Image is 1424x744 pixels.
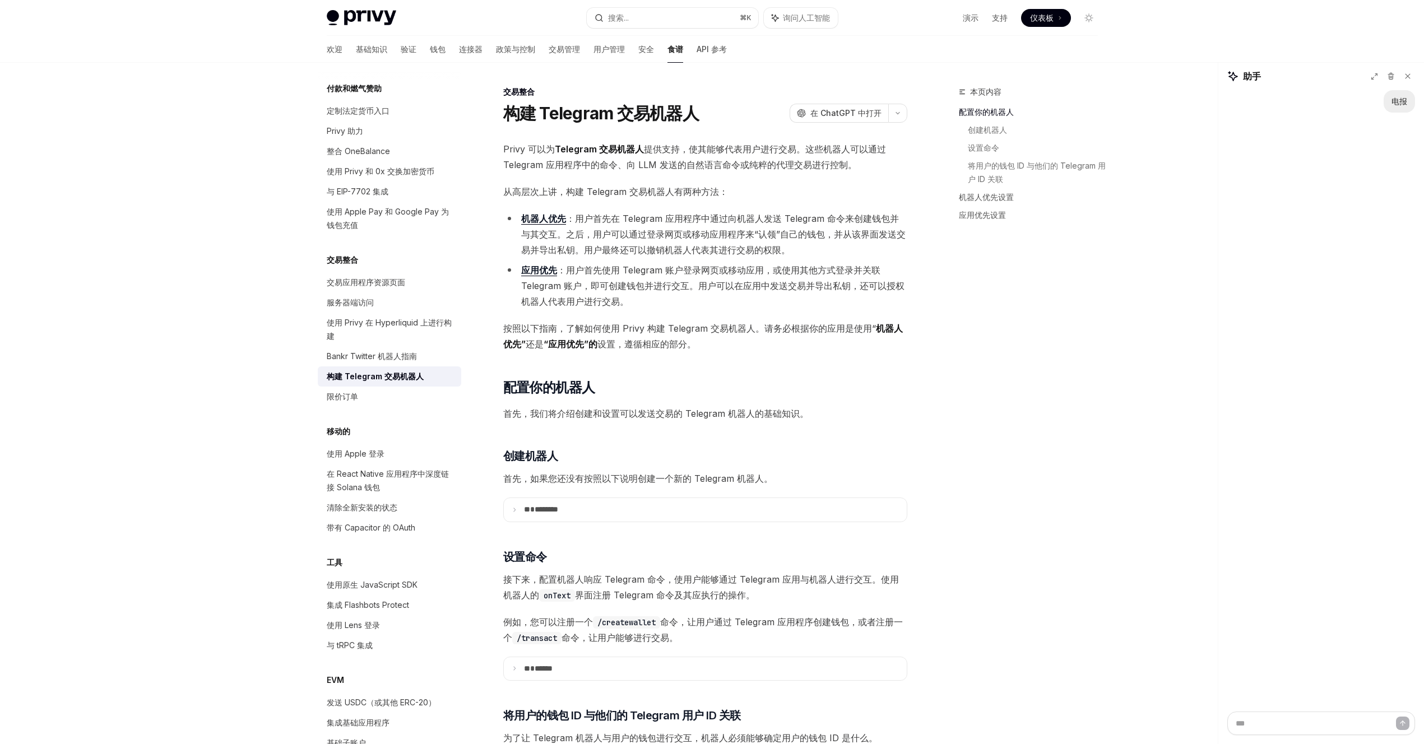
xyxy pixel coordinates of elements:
font: 命令，让用户通过 Telegram 应用程序创建钱包，或者注册一个 [503,616,903,643]
a: 机器人优先 [521,213,566,225]
font: 服务器端访问 [327,297,374,307]
a: 钱包 [430,36,446,63]
font: 交易整合 [503,87,535,96]
a: 演示 [963,12,978,24]
font: 与 tRPC 集成 [327,640,373,650]
font: 安全 [638,44,654,54]
a: 整合 OneBalance [318,141,461,161]
img: 灯光标志 [327,10,396,26]
font: 机器人优先 [521,213,566,224]
code: /transact [512,632,562,644]
font: 演示 [963,13,978,22]
font: 政策与控制 [496,44,535,54]
font: 机器人优先设置 [959,192,1014,202]
font: 交易管理 [549,44,580,54]
a: 食谱 [667,36,683,63]
a: 机器人优先设置 [959,188,1107,206]
font: 基础知识 [356,44,387,54]
font: 还是 [526,338,544,350]
button: 切换暗模式 [1080,9,1098,27]
font: 从高层次上讲，构建 Telegram 交易机器人有两种方法： [503,186,728,197]
font: 使用 Privy 在 Hyperliquid 上进行构建 [327,318,452,341]
font: 接下来，配置机器人响应 Telegram 命令，使用户能够通过 Telegram 应用与机器人进行交互。使用机器人的 [503,574,899,601]
a: Bankr Twitter 机器人指南 [318,346,461,366]
font: 付款和燃气赞助 [327,83,382,93]
a: 与 tRPC 集成 [318,635,461,655]
font: 创建机器人 [968,125,1007,134]
font: 验证 [401,44,416,54]
button: 在 ChatGPT 中打开 [790,104,888,123]
font: 限价订单 [327,392,358,401]
a: 安全 [638,36,654,63]
a: 使用 Privy 和 0x 交换加密货币 [318,161,461,182]
a: 在 React Native 应用程序中深度链接 Solana 钱包 [318,464,461,497]
a: 配置你的机器人 [959,103,1107,121]
font: 配置你的机器人 [503,379,595,396]
a: 交易应用程序资源页面 [318,272,461,292]
font: 欢迎 [327,44,342,54]
font: 设置，遵循相应的部分。 [597,338,696,350]
font: EVM [327,675,344,685]
a: 使用 Apple Pay 和 Google Pay 为钱包充值 [318,202,461,235]
font: 食谱 [667,44,683,54]
font: API 参考 [697,44,727,54]
a: 定制法定货币入口 [318,101,461,121]
font: 定制法定货币入口 [327,106,389,115]
font: 本页内容 [970,87,1001,96]
font: 界面注册 Telegram 命令及其应执行的操作。 [575,589,755,601]
a: 清除全新安装的状态 [318,497,461,518]
font: 交易整合 [327,255,358,264]
font: 使用 Lens 登录 [327,620,380,630]
a: 使用 Privy 在 Hyperliquid 上进行构建 [318,313,461,346]
font: 使用 Apple Pay 和 Google Pay 为钱包充值 [327,207,449,230]
a: 应用优先 [521,264,557,276]
font: 使用原生 JavaScript SDK [327,580,418,589]
font: 按照以下指南，了解如何使用 Privy 构建 Telegram 交易机器人。请务必根据你的应用是使用“ [503,323,876,334]
font: 设置命令 [968,143,999,152]
font: 工具 [327,557,342,567]
a: 用户管理 [593,36,625,63]
font: Telegram 交易机器人 [555,143,644,155]
font: 钱包 [430,44,446,54]
font: Privy 可以为 [503,143,555,155]
font: 发送 USDC（或其他 ERC-20） [327,697,436,707]
font: ：用户首先使用 Telegram 账户登录网页或移动应用，或使用其他方式登录并关联 Telegram 账户，即可创建钱包并进行交互。用户可以在应用中发送交易并导出私钥，还可以授权机器人代表用户进... [521,264,905,307]
a: 集成 Flashbots Protect [318,595,461,615]
a: 基础知识 [356,36,387,63]
a: 使用原生 JavaScript SDK [318,575,461,595]
font: 创建机器人 [503,449,558,463]
a: 将用户的钱包 ID 与他们的 Telegram 用户 ID 关联 [968,157,1107,188]
button: 发送消息 [1396,717,1409,730]
font: ：用户首先在 Telegram 应用程序中通过向机器人发送 Telegram 命令来创建钱包并与其交互。之后，用户可以通过登录网页或移动应用程序来“认领”自己的钱包，并从该界面发送交易并导出私钥... [521,213,906,255]
font: 助手 [1243,71,1261,82]
font: 提供支持，使其能够代表用户进行交易。这些机器人可以通过 Telegram 应用程序中的命令、向 LLM 发送的自然语言命令或纯粹的代理交易进行控制。 [503,143,886,170]
font: 使用 Apple 登录 [327,449,384,458]
a: 验证 [401,36,416,63]
font: 电报 [1391,96,1407,106]
a: 限价订单 [318,387,461,407]
font: K [746,13,752,22]
font: 设置命令 [503,550,547,564]
a: 带有 Capacitor 的 OAuth [318,518,461,538]
font: 带有 Capacitor 的 OAuth [327,523,415,532]
a: 连接器 [459,36,483,63]
font: 命令，让用户能够进行交易。 [562,632,678,643]
a: 与 EIP-7702 集成 [318,182,461,202]
a: 使用 Apple 登录 [318,444,461,464]
a: 服务器端访问 [318,292,461,313]
a: 创建机器人 [968,121,1107,139]
font: ⌘ [740,13,746,22]
font: 与 EIP-7702 集成 [327,187,388,196]
font: 为了让 Telegram 机器人与用户的钱包进行交互，机器人必须能够确定用户的钱包 ID 是什么。 [503,732,878,743]
font: 交易应用程序资源页面 [327,277,405,287]
font: 仪表板 [1030,13,1054,22]
font: 连接器 [459,44,483,54]
font: 应用优先设置 [959,210,1006,220]
font: 首先，我们将介绍创建和设置可以发送交易的 Telegram 机器人的基础知识。 [503,408,809,419]
a: 集成基础应用程序 [318,713,461,733]
font: 整合 OneBalance [327,146,390,156]
font: 配置你的机器人 [959,107,1014,117]
font: 搜索... [608,13,629,22]
code: /createwallet [593,616,660,629]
